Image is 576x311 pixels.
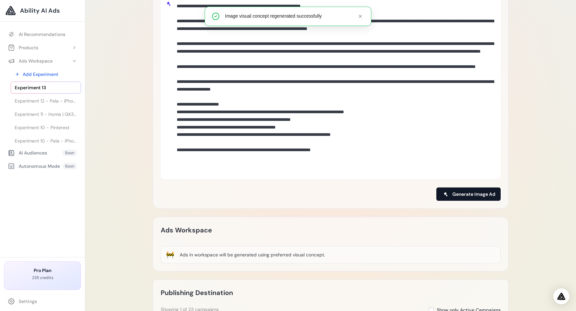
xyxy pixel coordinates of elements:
[11,68,81,80] a: Add Experiment
[8,163,60,169] div: Autonomous Mode
[10,267,75,274] h3: Pro Plan
[11,122,81,134] a: Experiment 10 - Pinterest
[180,251,325,258] div: Ads in workspace will be generated using preferred visual concept.
[4,28,81,40] a: AI Recommendations
[161,225,212,235] h2: Ads Workspace
[161,287,233,298] h2: Publishing Destination
[166,250,174,259] div: 🚧
[11,95,81,107] a: Experiment 12 - Pela - iPhone, Google Pixel & Samsung Galaxy Phone Cases | Vacation Moments Colle...
[15,124,69,131] span: Experiment 10 - Pinterest
[62,163,77,169] span: Soon
[15,98,77,104] span: Experiment 12 - Pela - iPhone, Google Pixel & Samsung Galaxy Phone Cases | Vacation Moments Colle...
[436,187,501,201] button: Generate Image Ad
[225,13,351,20] div: Image visual concept regenerated successfully
[8,58,53,64] div: Ads Workspace
[4,295,81,307] a: Settings
[15,138,77,144] span: Experiment 10 - Pela - iPhone, Google Pixel & Samsung Galaxy Phone Cases | Vacation Moments Colle...
[8,150,47,156] div: AI Audiences
[20,6,60,15] span: Ability AI Ads
[5,5,80,16] a: Ability AI Ads
[62,150,77,156] span: Soon
[10,275,75,280] p: 235 credits
[11,135,81,147] a: Experiment 10 - Pela - iPhone, Google Pixel & Samsung Galaxy Phone Cases | Vacation Moments Colle...
[452,191,495,197] span: Generate Image Ad
[4,55,81,67] button: Ads Workspace
[15,111,77,118] span: Experiment 11 - Home | GK3 Capital
[8,44,38,51] div: Products
[553,288,569,304] div: Open Intercom Messenger
[11,82,81,94] a: Experiment 13
[4,42,81,54] button: Products
[15,84,46,91] span: Experiment 13
[11,108,81,120] a: Experiment 11 - Home | GK3 Capital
